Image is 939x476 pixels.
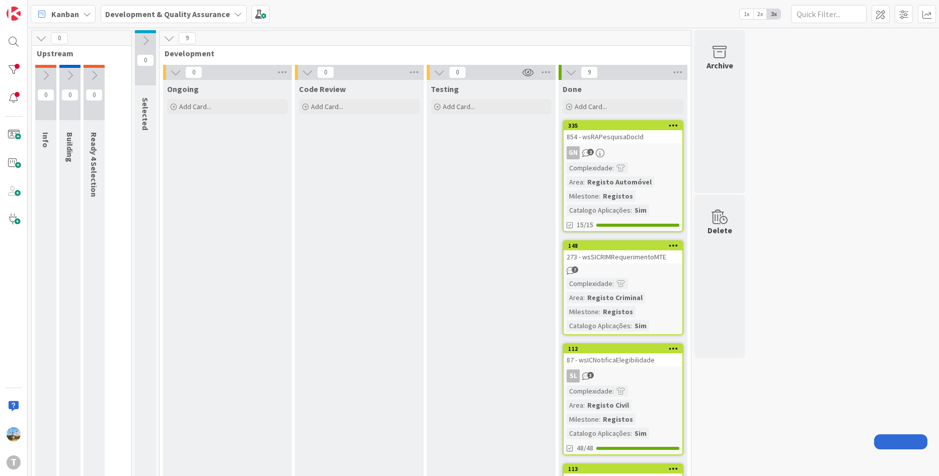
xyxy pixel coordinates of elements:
span: Building [65,132,75,162]
span: 0 [86,89,103,101]
div: GN [564,146,682,159]
div: Catalogo Aplicações [567,428,631,439]
span: Upstream [37,48,119,58]
div: Complexidade [567,386,612,397]
span: : [583,292,585,303]
div: T [7,455,21,469]
div: Sim [632,428,649,439]
span: 2x [753,9,767,19]
span: : [599,306,600,317]
span: Add Card... [443,102,475,111]
span: : [631,428,632,439]
span: 2 [587,149,594,155]
div: Milestone [567,414,599,425]
div: 335 [568,122,682,129]
span: Ready 4 Selection [89,132,99,197]
span: Selected [140,98,150,130]
span: 48/48 [577,443,593,453]
span: 7 [572,266,578,273]
div: Sim [632,320,649,331]
div: 148273 - wsSICRIMRequerimentoMTE [564,241,682,263]
div: 335 [564,121,682,130]
div: Registos [600,306,636,317]
span: 0 [61,89,79,101]
span: : [631,320,632,331]
span: 15/15 [577,220,593,230]
span: 3x [767,9,780,19]
span: 0 [449,66,466,78]
span: 9 [581,66,598,78]
span: Ongoing [167,84,199,94]
span: : [583,400,585,411]
div: 87 - wsICNotificaElegibilidade [564,353,682,366]
img: Visit kanbanzone.com [7,7,21,21]
span: Add Card... [179,102,211,111]
div: Delete [708,224,732,236]
img: DG [7,427,21,441]
div: 854 - wsRAPesquisaDocId [564,130,682,143]
div: Registos [600,414,636,425]
span: 9 [179,32,196,44]
span: Code Review [299,84,346,94]
div: Milestone [567,191,599,202]
span: : [631,205,632,216]
div: SL [567,369,580,383]
div: Catalogo Aplicações [567,205,631,216]
span: : [612,278,614,289]
span: : [612,386,614,397]
span: : [612,162,614,173]
span: 1x [740,9,753,19]
span: 0 [185,66,202,78]
div: Area [567,292,583,303]
span: 0 [317,66,334,78]
span: Development [165,48,678,58]
div: Archive [707,59,733,71]
span: 0 [137,54,154,66]
div: Complexidade [567,278,612,289]
div: 148 [568,242,682,249]
div: 11287 - wsICNotificaElegibilidade [564,344,682,366]
div: Area [567,176,583,187]
div: Catalogo Aplicações [567,320,631,331]
span: 3 [587,372,594,378]
div: 148 [564,241,682,250]
div: Area [567,400,583,411]
span: Info [41,132,51,148]
span: Add Card... [311,102,343,111]
span: 0 [51,32,68,44]
input: Quick Filter... [791,5,867,23]
div: 112 [568,345,682,352]
div: Registos [600,191,636,202]
div: Registo Automóvel [585,176,654,187]
div: Registo Criminal [585,292,645,303]
span: Kanban [51,8,79,20]
span: 0 [37,89,54,101]
div: Milestone [567,306,599,317]
b: Development & Quality Assurance [105,9,230,19]
span: Done [563,84,582,94]
div: 113 [564,464,682,473]
span: : [583,176,585,187]
div: Sim [632,205,649,216]
span: : [599,414,600,425]
div: Registo Civil [585,400,632,411]
span: : [599,191,600,202]
div: 112 [564,344,682,353]
div: 273 - wsSICRIMRequerimentoMTE [564,250,682,263]
div: Complexidade [567,162,612,173]
div: SL [564,369,682,383]
span: Testing [431,84,459,94]
span: Add Card... [575,102,607,111]
div: 335854 - wsRAPesquisaDocId [564,121,682,143]
div: 113 [568,465,682,472]
div: GN [567,146,580,159]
